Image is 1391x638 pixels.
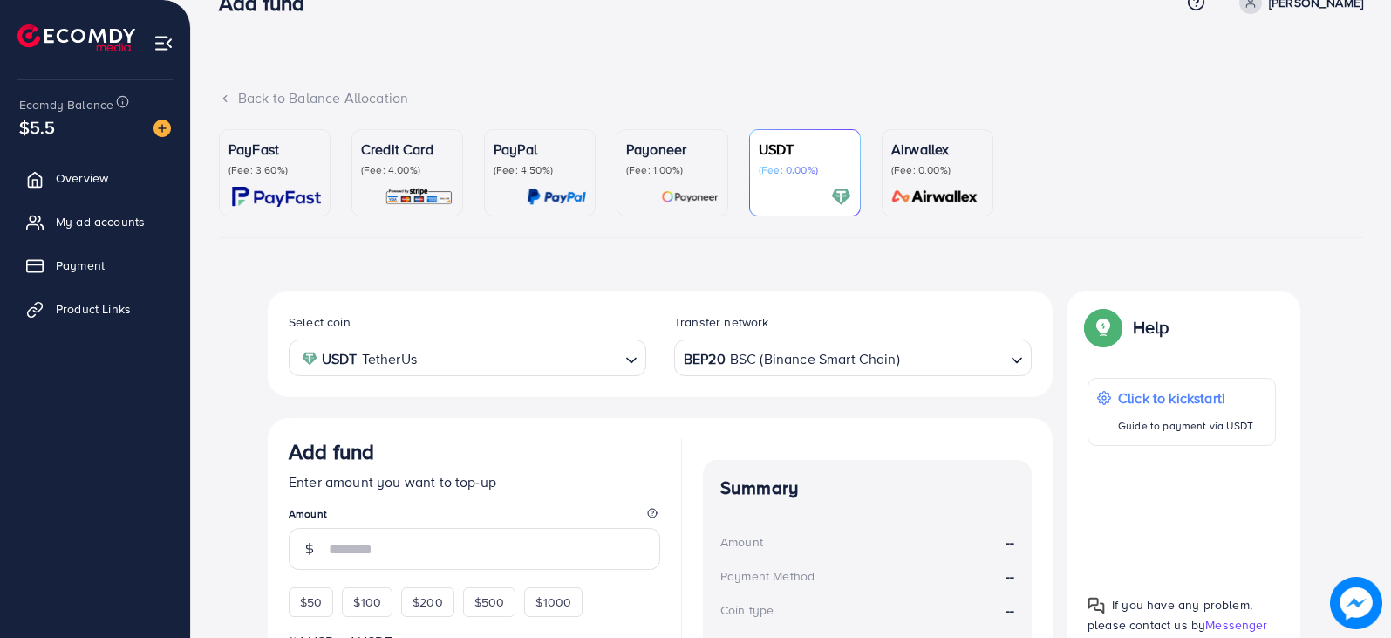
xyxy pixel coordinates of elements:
p: Enter amount you want to top-up [289,471,660,492]
img: image [1330,577,1381,628]
strong: -- [1006,532,1014,552]
span: $500 [474,593,505,611]
span: Ecomdy Balance [19,96,113,113]
label: Select coin [289,313,351,331]
div: Search for option [289,340,646,375]
p: (Fee: 0.00%) [759,163,851,177]
img: image [153,120,171,137]
legend: Amount [289,506,660,528]
p: Credit Card [361,139,453,160]
p: (Fee: 0.00%) [891,163,984,177]
span: $200 [413,593,443,611]
p: (Fee: 3.60%) [228,163,321,177]
span: Product Links [56,300,131,318]
span: Overview [56,169,108,187]
span: TetherUs [362,346,417,372]
p: Help [1133,317,1169,338]
p: Click to kickstart! [1118,388,1253,408]
img: Popup guide [1088,312,1119,343]
span: $5.5 [19,114,56,140]
input: Search for option [902,345,1004,372]
div: Payment Method [720,567,815,585]
a: Product Links [13,292,177,326]
span: $1000 [535,593,571,611]
p: USDT [759,139,851,160]
img: menu [153,33,174,53]
img: card [661,187,719,207]
h4: Summary [720,477,1014,499]
img: card [527,187,586,207]
span: $100 [353,593,381,611]
p: Guide to payment via USDT [1118,415,1253,436]
div: Back to Balance Allocation [219,88,1363,108]
div: Search for option [674,340,1032,375]
strong: BEP20 [684,346,726,372]
p: (Fee: 1.00%) [626,163,719,177]
img: card [886,187,984,207]
img: card [232,187,321,207]
div: Coin type [720,601,774,619]
img: logo [17,24,135,51]
span: Messenger [1205,616,1267,634]
span: $50 [300,593,322,611]
label: Transfer network [674,313,769,331]
strong: -- [1006,600,1014,621]
span: Payment [56,257,105,274]
strong: -- [1006,566,1014,587]
p: PayFast [228,139,321,160]
p: PayPal [494,139,586,160]
input: Search for option [422,345,618,372]
a: Payment [13,248,177,283]
h3: Add fund [289,439,374,464]
p: (Fee: 4.00%) [361,163,453,177]
img: card [831,187,851,207]
div: Amount [720,533,763,551]
p: Payoneer [626,139,719,160]
strong: USDT [322,346,358,372]
a: My ad accounts [13,204,177,239]
p: (Fee: 4.50%) [494,163,586,177]
img: card [385,187,453,207]
span: My ad accounts [56,213,145,230]
p: Airwallex [891,139,984,160]
span: If you have any problem, please contact us by [1088,596,1252,634]
span: BSC (Binance Smart Chain) [730,346,900,372]
a: Overview [13,161,177,196]
img: Popup guide [1088,597,1105,614]
img: coin [302,351,317,367]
